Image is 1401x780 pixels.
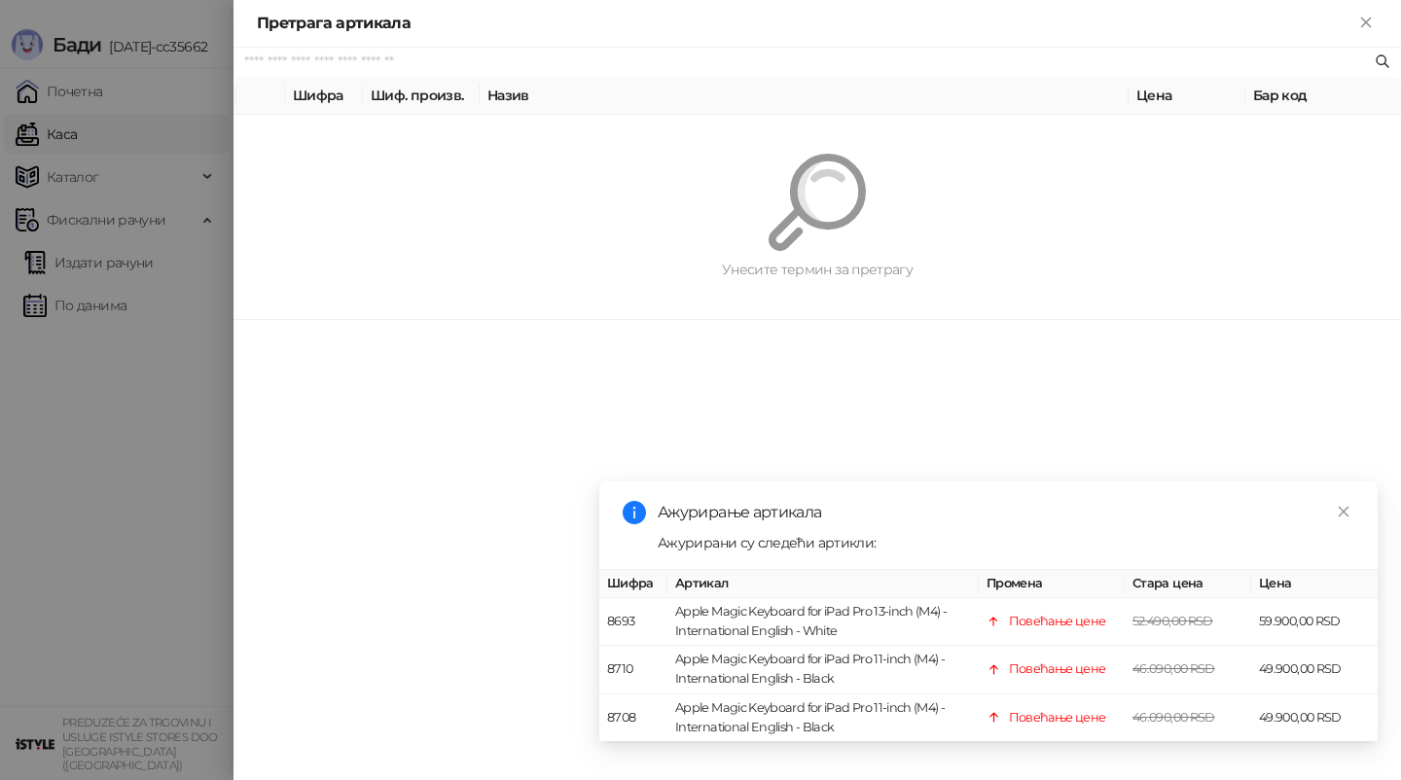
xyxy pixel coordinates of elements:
td: 49.900,00 RSD [1251,694,1378,742]
span: 46.090,00 RSD [1132,710,1215,725]
td: Apple Magic Keyboard for iPad Pro 13-inch (M4) - International English - White [667,598,979,646]
a: Close [1333,501,1354,522]
span: 46.090,00 RSD [1132,662,1215,677]
td: 8708 [599,694,667,742]
td: 49.900,00 RSD [1251,647,1378,694]
th: Назив [480,77,1129,115]
button: Close [1354,12,1378,35]
span: 52.490,00 RSD [1132,614,1213,628]
td: Apple Magic Keyboard for iPad Pro 11-inch (M4) - International English - Black [667,647,979,694]
div: Унесите термин за претрагу [280,259,1354,280]
td: Apple Magic Keyboard for iPad Pro 11-inch (M4) - International English - Black [667,694,979,742]
div: Претрага артикала [257,12,1354,35]
td: 8693 [599,598,667,646]
th: Бар код [1245,77,1401,115]
img: Претрага [769,154,866,251]
div: Повећање цене [1009,612,1106,631]
th: Стара цена [1125,570,1251,598]
th: Промена [979,570,1125,598]
th: Цена [1251,570,1378,598]
div: Повећање цене [1009,660,1106,680]
th: Цена [1129,77,1245,115]
th: Шифра [599,570,667,598]
div: Ажурирање артикала [658,501,1354,524]
div: Повећање цене [1009,708,1106,727]
th: Шифра [285,77,363,115]
th: Шиф. произв. [363,77,480,115]
span: close [1337,505,1350,518]
div: Ажурирани су следећи артикли: [658,532,1354,553]
th: Артикал [667,570,979,598]
span: info-circle [623,501,646,524]
td: 59.900,00 RSD [1251,598,1378,646]
td: 8710 [599,647,667,694]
